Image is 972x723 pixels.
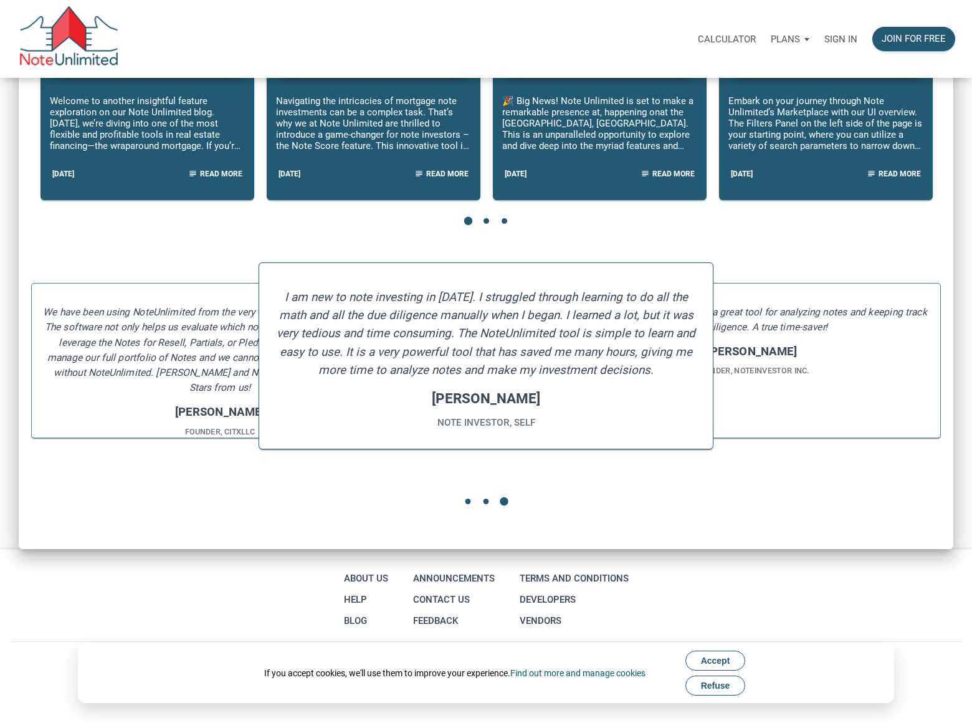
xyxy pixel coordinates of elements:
[824,34,857,45] p: Sign in
[872,27,955,51] button: Join for free
[50,95,245,151] p: Welcome to another insightful feature exploration on our Note Unlimited blog. [DATE], we’re divin...
[410,568,498,589] a: Announcements
[341,589,391,610] a: Help
[276,95,471,151] p: Navigating the intricacies of mortgage note investments can be a complex task. That’s why we at N...
[411,167,469,181] div: Read More
[410,610,498,631] a: Feedback
[637,167,695,181] a: subjectRead More
[185,167,242,181] a: subjectRead More
[763,21,817,58] button: Plans
[701,681,730,691] span: Refuse
[763,19,817,59] a: Plans
[517,568,632,589] a: Terms and conditions
[502,95,697,151] p: 🎉 Big News! Note Unlimited is set to make a remarkable presence at , happening on at the [GEOGRAP...
[865,19,963,59] a: Join for free
[864,167,921,181] a: subjectRead More
[817,19,865,59] a: Sign in
[517,589,632,610] a: Developers
[411,167,469,181] a: subjectRead More
[701,656,730,666] span: Accept
[637,167,652,181] i: subject
[271,388,702,409] h4: [PERSON_NAME]
[864,167,921,181] div: Read More
[573,304,930,335] h5: The NoteUnlimited software is a great tool for analyzing notes and keeping track of due diligence...
[411,167,426,181] i: subject
[185,167,242,181] div: Read More
[728,95,923,151] p: Embark on your journey through Note Unlimited’s Marketplace with our UI overview. The Filters Pan...
[264,667,646,679] div: If you accept cookies, we'll use them to improve your experience.
[685,651,746,671] button: Accept
[637,167,695,181] div: Read More
[341,610,391,631] a: Blog
[882,32,946,46] div: Join for free
[517,610,632,631] a: Vendors
[573,365,930,376] h6: Founder, NoteInvestor Inc.
[41,403,398,420] h4: [PERSON_NAME]
[510,668,646,678] a: Find out more and manage cookies
[271,288,702,379] h5: I am new to note investing in [DATE]. I struggled through learning to do all the math and all the...
[573,342,930,360] h4: [PERSON_NAME]
[864,167,879,181] i: subject
[271,416,702,430] h6: Note Investor, Self
[41,426,398,438] h6: Founder, CITxLLC
[410,589,498,610] a: Contact Us
[41,304,398,395] h5: We have been using NoteUnlimited from the very beginning of our Note business. The software not o...
[185,167,200,181] i: subject
[685,676,746,696] button: Refuse
[698,34,756,45] p: Calculator
[690,19,763,59] a: Calculator
[341,568,391,589] a: About Us
[771,34,800,45] p: Plans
